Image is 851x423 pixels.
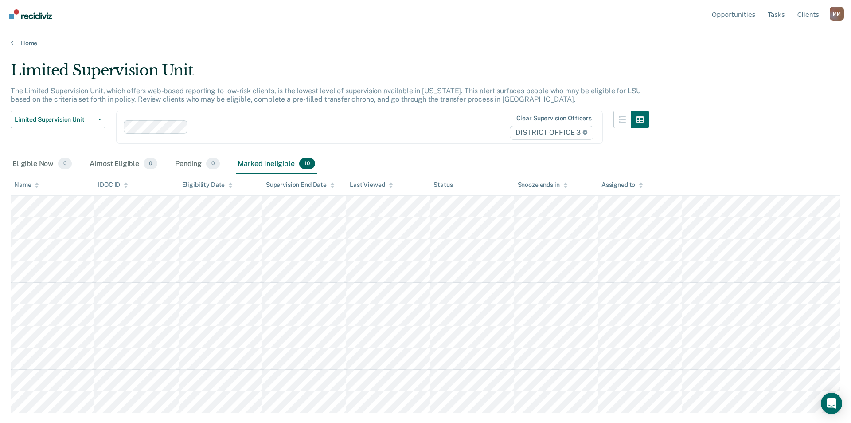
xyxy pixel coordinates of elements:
span: 0 [206,158,220,170]
div: M M [830,7,844,21]
div: Name [14,181,39,189]
img: Recidiviz [9,9,52,19]
a: Home [11,39,840,47]
button: Profile dropdown button [830,7,844,21]
span: DISTRICT OFFICE 3 [510,126,593,140]
span: Limited Supervision Unit [15,116,94,123]
div: Eligibility Date [182,181,233,189]
div: Status [433,181,453,189]
div: Eligible Now0 [11,154,74,174]
span: 0 [144,158,157,170]
div: Almost Eligible0 [88,154,159,174]
div: Clear supervision officers [516,115,592,122]
div: Marked Ineligible10 [236,154,316,174]
div: IDOC ID [98,181,128,189]
div: Supervision End Date [266,181,335,189]
span: 10 [299,158,315,170]
div: Limited Supervision Unit [11,61,649,87]
div: Open Intercom Messenger [821,393,842,414]
div: Last Viewed [350,181,393,189]
p: The Limited Supervision Unit, which offers web-based reporting to low-risk clients, is the lowest... [11,87,641,103]
div: Snooze ends in [518,181,568,189]
button: Limited Supervision Unit [11,111,105,128]
div: Assigned to [601,181,643,189]
div: Pending0 [173,154,222,174]
span: 0 [58,158,72,170]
